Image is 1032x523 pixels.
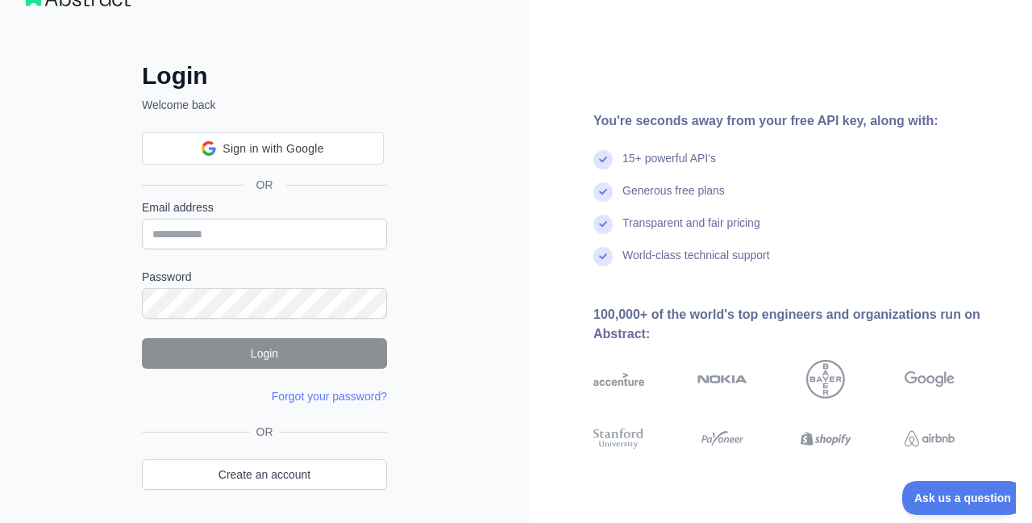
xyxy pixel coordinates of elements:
[142,199,387,215] label: Email address
[142,97,387,113] p: Welcome back
[593,150,613,169] img: check mark
[272,390,387,403] a: Forgot your password?
[593,182,613,202] img: check mark
[142,61,387,90] h2: Login
[622,247,770,279] div: World-class technical support
[622,182,725,215] div: Generous free plans
[593,215,613,234] img: check mark
[902,481,1016,515] iframe: Toggle Customer Support
[622,215,760,247] div: Transparent and fair pricing
[593,305,1006,344] div: 100,000+ of the world's top engineers and organizations run on Abstract:
[250,424,280,440] span: OR
[593,111,1006,131] div: You're seconds away from your free API key, along with:
[593,247,613,266] img: check mark
[593,426,644,451] img: stanford university
[806,360,845,399] img: bayer
[243,177,286,193] span: OR
[905,360,955,399] img: google
[142,269,387,285] label: Password
[223,140,323,157] span: Sign in with Google
[697,426,748,451] img: payoneer
[142,338,387,369] button: Login
[697,360,748,399] img: nokia
[801,426,851,451] img: shopify
[142,132,384,165] div: Sign in with Google
[622,150,716,182] div: 15+ powerful API's
[593,360,644,399] img: accenture
[142,459,387,490] a: Create an account
[905,426,955,451] img: airbnb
